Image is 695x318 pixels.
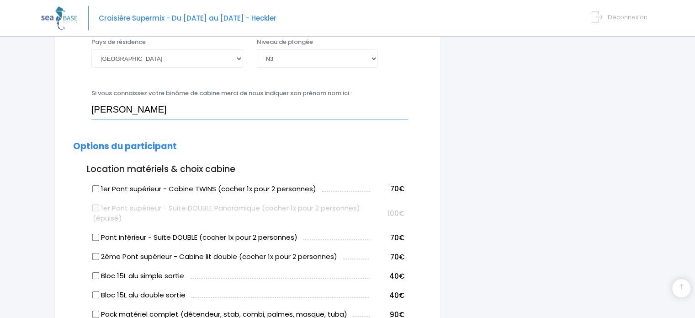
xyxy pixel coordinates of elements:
[390,252,404,262] span: 70€
[92,253,100,260] input: 2ème Pont supérieur - Cabine lit double (cocher 1x pour 2 personnes)
[99,13,276,23] span: Croisière Supermix - Du [DATE] au [DATE] - Heckler
[73,141,422,152] h2: Options du participant
[93,252,337,262] label: 2ème Pont supérieur - Cabine lit double (cocher 1x pour 2 personnes)
[92,291,100,299] input: Bloc 15L alu double sortie
[73,164,422,175] h3: Location matériels & choix cabine
[389,291,404,300] span: 40€
[608,13,647,22] span: Déconnexion
[92,185,100,192] input: 1er Pont supérieur - Cabine TWINS (cocher 1x pour 2 personnes)
[92,234,100,241] input: Pont inférieur - Suite DOUBLE (cocher 1x pour 2 personnes)
[389,271,404,281] span: 40€
[93,271,184,281] label: Bloc 15L alu simple sortie
[91,38,146,47] label: Pays de résidence
[257,38,313,47] label: Niveau de plongée
[91,89,352,98] label: Si vous connaissez votre binôme de cabine merci de nous indiquer son prénom nom ici :
[92,204,100,211] input: 1er Pont supérieur - Suite DOUBLE Panoramique (cocher 1x pour 2 personnes) (épuisé)
[93,203,370,224] label: 1er Pont supérieur - Suite DOUBLE Panoramique (cocher 1x pour 2 personnes) (épuisé)
[92,311,100,318] input: Pack matériel complet (détendeur, stab, combi, palmes, masque, tuba)
[93,290,186,301] label: Bloc 15L alu double sortie
[93,232,297,243] label: Pont inférieur - Suite DOUBLE (cocher 1x pour 2 personnes)
[390,184,404,194] span: 70€
[92,272,100,280] input: Bloc 15L alu simple sortie
[390,233,404,243] span: 70€
[93,184,316,194] label: 1er Pont supérieur - Cabine TWINS (cocher 1x pour 2 personnes)
[387,209,404,218] span: 100€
